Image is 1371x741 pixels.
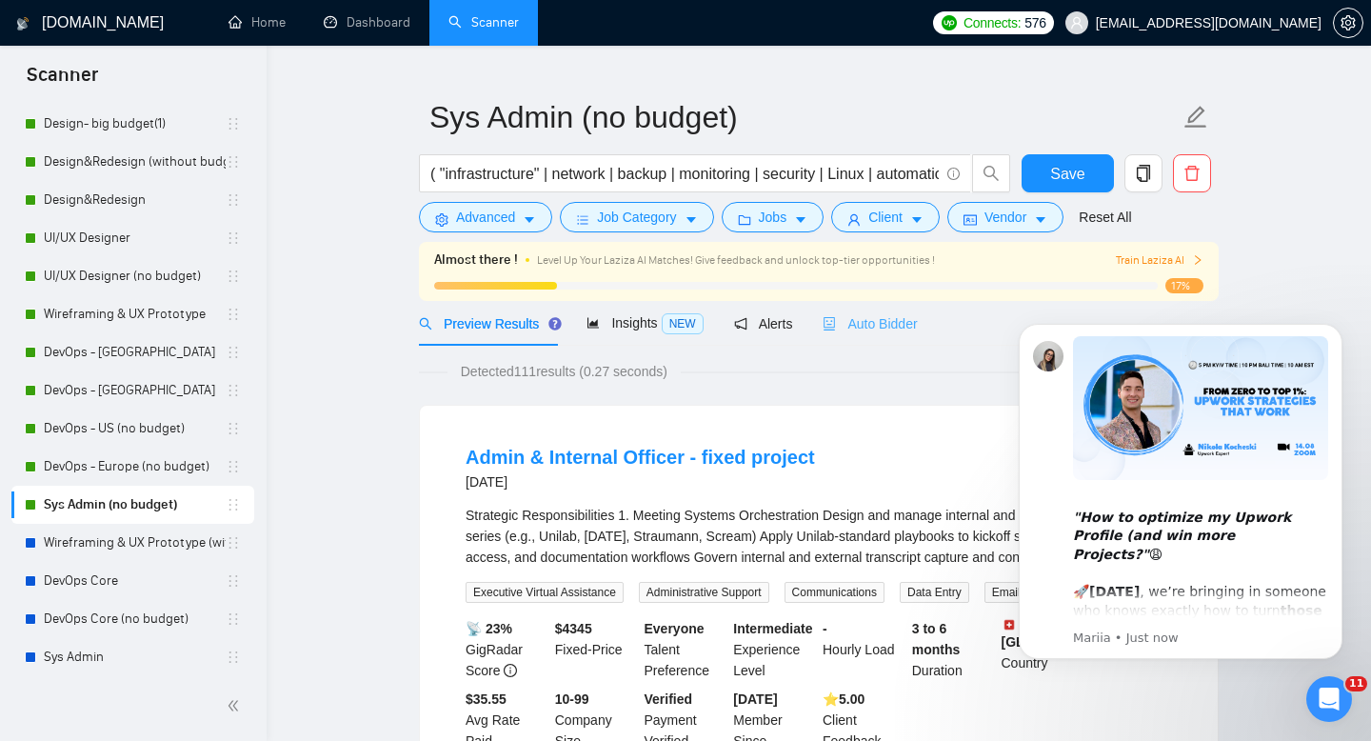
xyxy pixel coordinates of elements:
li: UI/UX Designer [11,219,254,257]
iframe: To enrich screen reader interactions, please activate Accessibility in Grammarly extension settings [1306,676,1352,722]
li: Sys Admin (no budget) [11,486,254,524]
button: setting [1333,8,1363,38]
li: DevOps Core (no budget) [11,600,254,638]
li: Design&Redesign (without budget) [11,143,254,181]
p: How can we help? [38,232,343,265]
span: Communications [785,582,884,603]
span: caret-down [1034,212,1047,227]
button: Train Laziza AI [1116,251,1203,270]
span: Level Up Your Laziza AI Matches! Give feedback and unlock top-tier opportunities ! [537,253,935,267]
span: Home [42,613,85,627]
img: Profile image for Dima [299,30,337,69]
span: holder [226,497,241,512]
div: Fixed-Price [551,618,641,681]
span: setting [1334,15,1362,30]
a: Design&Redesign [44,181,226,219]
a: Sys Admin [44,638,226,676]
span: holder [226,116,241,131]
span: holder [226,307,241,322]
button: Messages [127,566,253,642]
a: DevOps Core (no budget) [44,600,226,638]
div: GigRadar Score [462,618,551,681]
span: search [419,317,432,330]
li: Wireframing & UX Prototype (without budget) [11,524,254,562]
div: Hourly Load [819,618,908,681]
a: homeHome [228,14,286,30]
span: edit [1183,105,1208,130]
span: Scanner [11,61,113,101]
span: caret-down [685,212,698,227]
span: robot [823,317,836,330]
div: 👑 Laziza AI - Job Pre-Qualification [39,543,319,563]
span: 17% [1165,278,1203,293]
b: ⭐️ 5.00 [823,691,864,707]
button: delete [1173,154,1211,192]
div: Send us a message [39,305,318,325]
span: holder [226,269,241,284]
p: Hi [PERSON_NAME][EMAIL_ADDRESS][DOMAIN_NAME] 👋 [38,135,343,232]
span: Insights [586,315,703,330]
span: Administrative Support [639,582,769,603]
li: Design&Redesign [11,181,254,219]
span: Email Communication [984,582,1111,603]
div: Tooltip anchor [546,315,564,332]
b: 3 to 6 months [912,621,961,657]
span: Vendor [984,207,1026,228]
span: holder [226,345,241,360]
span: Connects: [964,12,1021,33]
span: bars [576,212,589,227]
span: holder [226,459,241,474]
span: Messages [158,613,224,627]
input: Search Freelance Jobs... [430,162,939,186]
a: dashboardDashboard [324,14,410,30]
a: setting [1333,15,1363,30]
span: holder [226,230,241,246]
b: $ 4345 [555,621,592,636]
button: barsJob Categorycaret-down [560,202,713,232]
span: area-chart [586,316,600,330]
button: userClientcaret-down [831,202,940,232]
span: Help [302,613,332,627]
span: setting [435,212,448,227]
img: Profile image for Oleksandr [227,30,265,69]
span: folder [738,212,751,227]
span: idcard [964,212,977,227]
span: Executive Virtual Assistance [466,582,624,603]
span: Data Entry [900,582,969,603]
li: UI/UX Designer (no budget) [11,257,254,295]
button: Save [1022,154,1114,192]
span: Auto Bidder [823,316,917,331]
span: Search for help [39,389,154,409]
a: DevOps - US (no budget) [44,410,226,448]
img: upwork-logo.png [942,15,957,30]
li: DevOps Core [11,562,254,600]
a: Wireframing & UX Prototype [44,295,226,333]
a: Design&Redesign (without budget) [44,143,226,181]
span: double-left [227,696,246,715]
div: 🔠 GigRadar Search Syntax: Query Operators for Optimized Job Searches [39,488,319,528]
span: holder [226,383,241,398]
span: right [1192,254,1203,266]
div: 👑 Laziza AI - Job Pre-Qualification [28,535,353,571]
span: Save [1050,162,1084,186]
a: Sys Admin (no budget) [44,486,226,524]
span: Advanced [456,207,515,228]
div: ✅ How To: Connect your agency to [DOMAIN_NAME] [28,425,353,480]
span: holder [226,611,241,627]
span: delete [1174,165,1210,182]
span: holder [226,535,241,551]
button: settingAdvancedcaret-down [419,202,552,232]
b: [DATE] [733,691,777,707]
span: copy [1125,165,1162,182]
span: holder [226,573,241,589]
div: Experience Level [729,618,819,681]
span: Client [868,207,903,228]
a: Design- big budget(1) [44,105,226,143]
